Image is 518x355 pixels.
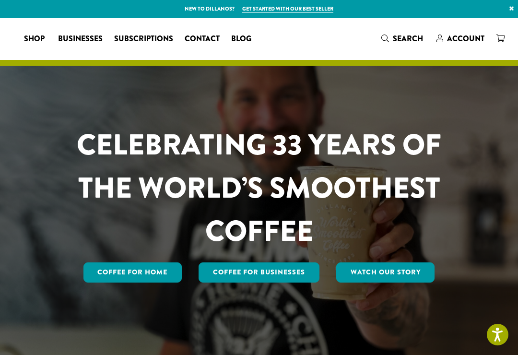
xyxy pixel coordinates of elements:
span: Contact [185,33,220,45]
a: Coffee For Businesses [199,262,319,283]
a: Shop [18,31,52,47]
a: Watch Our Story [336,262,435,283]
span: Blog [231,33,251,45]
a: Search [376,31,431,47]
span: Businesses [58,33,103,45]
span: Search [393,33,423,44]
span: Shop [24,33,45,45]
a: Coffee for Home [83,262,182,283]
h1: CELEBRATING 33 YEARS OF THE WORLD’S SMOOTHEST COFFEE [70,123,448,253]
span: Subscriptions [114,33,173,45]
a: Get started with our best seller [242,5,333,13]
span: Account [447,33,484,44]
